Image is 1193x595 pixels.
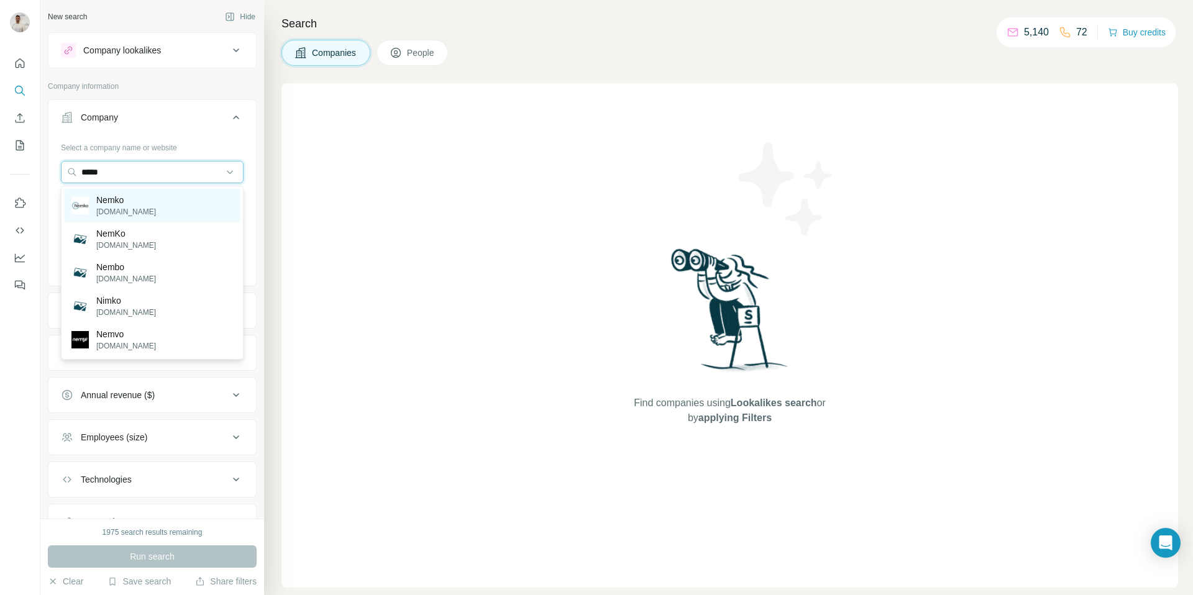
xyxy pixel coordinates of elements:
[103,527,203,538] div: 1975 search results remaining
[407,47,436,59] span: People
[10,12,30,32] img: Avatar
[96,328,156,340] p: Nemvo
[630,396,829,425] span: Find companies using or by
[96,194,156,206] p: Nemko
[10,274,30,296] button: Feedback
[48,11,87,22] div: New search
[10,52,30,75] button: Quick start
[71,264,89,281] img: Nembo
[731,397,817,408] span: Lookalikes search
[96,340,156,352] p: [DOMAIN_NAME]
[665,245,795,384] img: Surfe Illustration - Woman searching with binoculars
[71,331,89,348] img: Nemvo
[81,111,118,124] div: Company
[61,137,244,153] div: Select a company name or website
[107,575,171,588] button: Save search
[96,261,156,273] p: Nembo
[96,273,156,284] p: [DOMAIN_NAME]
[312,47,357,59] span: Companies
[48,575,83,588] button: Clear
[81,516,119,528] div: Keywords
[48,81,257,92] p: Company information
[96,294,156,307] p: Nimko
[96,240,156,251] p: [DOMAIN_NAME]
[96,227,156,240] p: NemKo
[1024,25,1049,40] p: 5,140
[81,473,132,486] div: Technologies
[48,338,256,368] button: HQ location
[698,412,772,423] span: applying Filters
[83,44,161,57] div: Company lookalikes
[48,35,256,65] button: Company lookalikes
[730,133,842,245] img: Surfe Illustration - Stars
[1076,25,1087,40] p: 72
[1151,528,1181,558] div: Open Intercom Messenger
[10,134,30,157] button: My lists
[48,507,256,537] button: Keywords
[48,465,256,494] button: Technologies
[1108,24,1166,41] button: Buy credits
[10,247,30,269] button: Dashboard
[81,431,147,443] div: Employees (size)
[48,102,256,137] button: Company
[71,297,89,315] img: Nimko
[71,230,89,248] img: NemKo
[10,79,30,102] button: Search
[48,380,256,410] button: Annual revenue ($)
[10,107,30,129] button: Enrich CSV
[195,575,257,588] button: Share filters
[48,296,256,325] button: Industry
[71,197,89,214] img: Nemko
[10,192,30,214] button: Use Surfe on LinkedIn
[10,219,30,242] button: Use Surfe API
[81,389,155,401] div: Annual revenue ($)
[96,206,156,217] p: [DOMAIN_NAME]
[281,15,1178,32] h4: Search
[96,307,156,318] p: [DOMAIN_NAME]
[216,7,264,26] button: Hide
[48,422,256,452] button: Employees (size)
